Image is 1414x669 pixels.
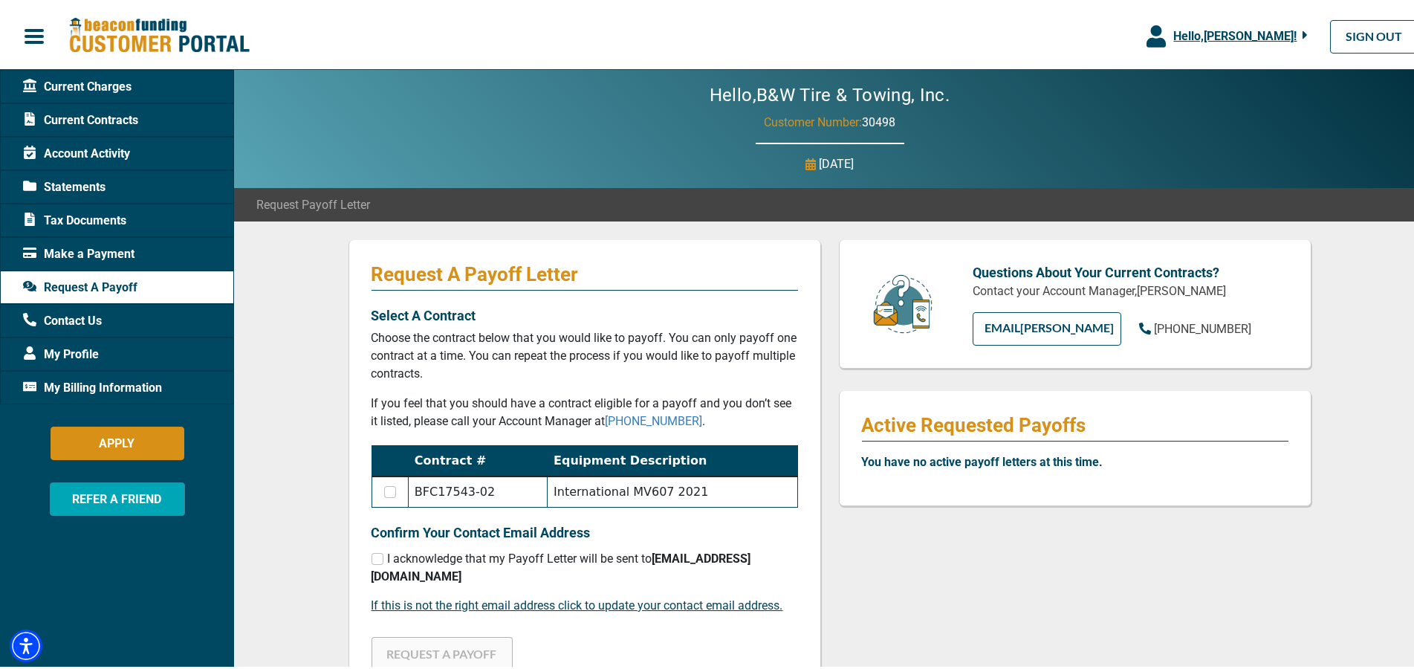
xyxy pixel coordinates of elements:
[548,474,797,505] td: International MV607 2021
[372,326,798,380] p: Choose the contract below that you would like to payoff. You can only payoff one contract at a ti...
[23,376,162,394] span: My Billing Information
[51,424,184,457] button: APPLY
[10,627,42,659] div: Accessibility Menu
[23,309,102,327] span: Contact Us
[23,175,106,193] span: Statements
[50,479,185,513] button: REFER A FRIEND
[23,109,138,126] span: Current Contracts
[23,242,134,260] span: Make a Payment
[23,276,137,294] span: Request A Payoff
[372,259,798,283] p: Request A Payoff Letter
[973,279,1288,297] p: Contact your Account Manager, [PERSON_NAME]
[23,142,130,160] span: Account Activity
[256,193,370,211] span: Request Payoff Letter
[372,303,798,323] p: Select A Contract
[1173,26,1297,40] span: Hello, [PERSON_NAME] !
[862,112,895,126] span: 30498
[23,75,132,93] span: Current Charges
[862,452,1103,466] b: You have no active payoff letters at this time.
[372,392,798,427] p: If you feel that you should have a contract eligible for a payoff and you don’t see it listed, pl...
[408,443,547,474] th: Contract #
[973,309,1121,343] a: EMAIL[PERSON_NAME]
[1154,319,1251,333] span: [PHONE_NUMBER]
[408,474,547,505] td: BFC17543-02
[862,410,1288,434] p: Active Requested Payoffs
[23,209,126,227] span: Tax Documents
[372,549,750,581] span: I acknowledge that my Payoff Letter will be sent to
[973,259,1288,279] p: Questions About Your Current Contracts?
[372,520,798,540] p: Confirm Your Contact Email Address
[68,14,250,52] img: Beacon Funding Customer Portal Logo
[665,82,994,103] h2: Hello, B&W Tire & Towing, Inc.
[606,411,703,425] a: [PHONE_NUMBER]
[548,443,797,474] th: Equipment Description
[820,152,854,170] p: [DATE]
[764,112,862,126] span: Customer Number:
[23,343,99,361] span: My Profile
[869,271,936,332] img: customer-service.png
[372,634,513,668] button: REQUEST A PAYOFF
[372,595,783,610] a: If this is not the right email address click to update your contact email address.
[1139,317,1251,335] a: [PHONE_NUMBER]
